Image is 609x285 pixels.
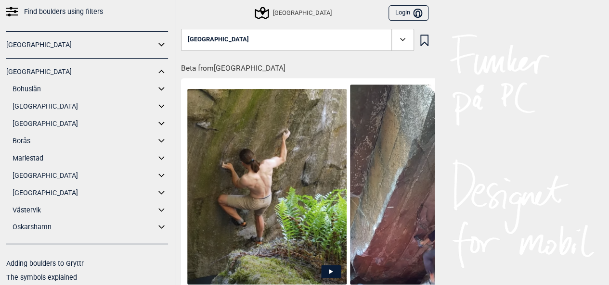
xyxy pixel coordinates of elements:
a: Adding boulders to Gryttr [6,260,84,267]
a: [GEOGRAPHIC_DATA] [6,38,155,52]
img: Jan pa Minigrip [187,89,347,285]
span: Find boulders using filters [24,5,103,19]
a: [GEOGRAPHIC_DATA] [13,99,155,113]
a: [GEOGRAPHIC_DATA] [6,65,155,79]
h1: Beta from [GEOGRAPHIC_DATA] [181,57,435,74]
a: [GEOGRAPHIC_DATA] [13,186,155,200]
a: Bohuslän [13,82,155,96]
a: [GEOGRAPHIC_DATA] [13,169,155,183]
button: Login [389,5,428,21]
button: [GEOGRAPHIC_DATA] [181,29,414,51]
a: Västervik [13,203,155,217]
a: Mariestad [13,151,155,165]
a: The symbols explained [6,273,77,281]
a: Find boulders using filters [6,5,168,19]
div: [GEOGRAPHIC_DATA] [256,7,331,19]
span: [GEOGRAPHIC_DATA] [188,36,249,43]
a: [GEOGRAPHIC_DATA] [13,117,155,131]
a: Oskarshamn [13,220,155,234]
a: Borås [13,134,155,148]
